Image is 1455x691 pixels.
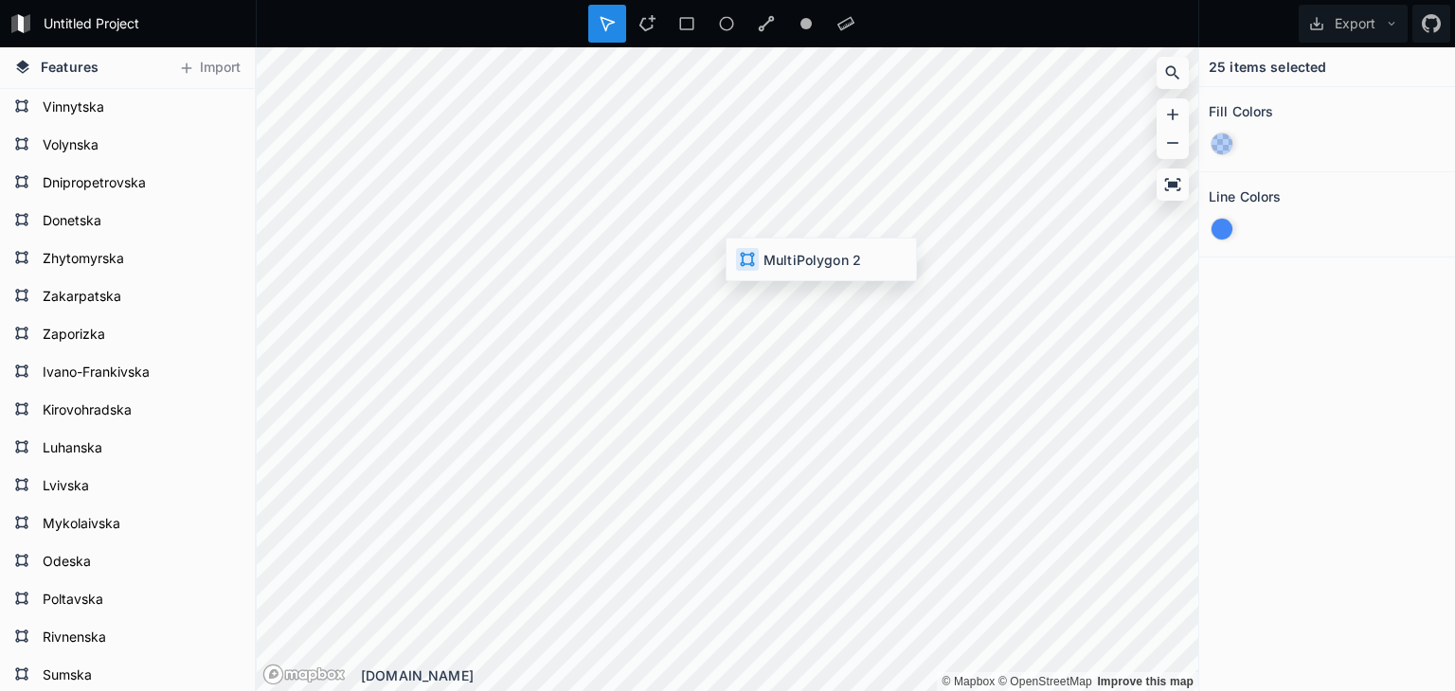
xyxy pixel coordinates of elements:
[942,675,995,688] a: Mapbox
[1209,182,1282,211] h2: Line Colors
[41,57,99,77] span: Features
[169,53,250,83] button: Import
[998,675,1092,688] a: OpenStreetMap
[1097,675,1194,688] a: Map feedback
[1209,97,1274,126] h2: Fill Colors
[1209,57,1326,77] h4: 25 items selected
[361,665,1198,685] div: [DOMAIN_NAME]
[1299,5,1408,43] button: Export
[262,664,346,685] a: Mapbox logo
